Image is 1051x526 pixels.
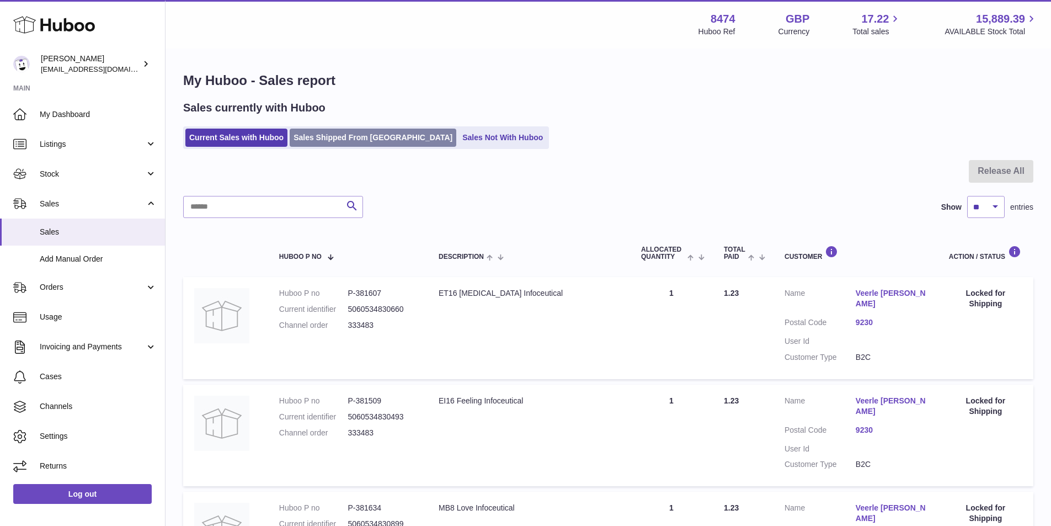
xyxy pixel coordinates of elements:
[856,503,927,524] a: Veerle [PERSON_NAME]
[945,26,1038,37] span: AVAILABLE Stock Total
[949,288,1022,309] div: Locked for Shipping
[724,246,745,261] span: Total paid
[439,396,619,406] div: EI16 Feeling Infoceutical
[785,425,856,438] dt: Postal Code
[40,461,157,471] span: Returns
[279,428,348,438] dt: Channel order
[698,26,735,37] div: Huboo Ref
[40,227,157,237] span: Sales
[856,425,927,435] a: 9230
[348,320,417,331] dd: 333483
[40,199,145,209] span: Sales
[949,246,1022,261] div: Action / Status
[949,503,1022,524] div: Locked for Shipping
[711,12,735,26] strong: 8474
[279,503,348,513] dt: Huboo P no
[861,12,889,26] span: 17.22
[194,396,249,451] img: no-photo.jpg
[40,401,157,412] span: Channels
[439,288,619,299] div: ET16 [MEDICAL_DATA] Infoceutical
[279,396,348,406] dt: Huboo P no
[856,459,927,470] dd: B2C
[856,396,927,417] a: Veerle [PERSON_NAME]
[41,54,140,75] div: [PERSON_NAME]
[786,12,809,26] strong: GBP
[13,484,152,504] a: Log out
[630,385,713,486] td: 1
[785,459,856,470] dt: Customer Type
[348,396,417,406] dd: P-381509
[279,288,348,299] dt: Huboo P no
[40,312,157,322] span: Usage
[40,109,157,120] span: My Dashboard
[785,336,856,347] dt: User Id
[856,288,927,309] a: Veerle [PERSON_NAME]
[185,129,287,147] a: Current Sales with Huboo
[949,396,1022,417] div: Locked for Shipping
[724,503,739,512] span: 1.23
[724,289,739,297] span: 1.23
[279,304,348,315] dt: Current identifier
[348,428,417,438] dd: 333483
[785,288,856,312] dt: Name
[40,169,145,179] span: Stock
[945,12,1038,37] a: 15,889.39 AVAILABLE Stock Total
[439,503,619,513] div: MB8 Love Infoceutical
[785,352,856,363] dt: Customer Type
[183,72,1033,89] h1: My Huboo - Sales report
[1010,202,1033,212] span: entries
[785,396,856,419] dt: Name
[941,202,962,212] label: Show
[279,412,348,422] dt: Current identifier
[641,246,685,261] span: ALLOCATED Quantity
[290,129,456,147] a: Sales Shipped From [GEOGRAPHIC_DATA]
[348,412,417,422] dd: 5060534830493
[856,317,927,328] a: 9230
[458,129,547,147] a: Sales Not With Huboo
[40,371,157,382] span: Cases
[41,65,162,73] span: [EMAIL_ADDRESS][DOMAIN_NAME]
[40,431,157,442] span: Settings
[183,100,326,115] h2: Sales currently with Huboo
[279,320,348,331] dt: Channel order
[40,254,157,264] span: Add Manual Order
[40,139,145,150] span: Listings
[852,26,901,37] span: Total sales
[785,246,927,261] div: Customer
[785,317,856,331] dt: Postal Code
[279,253,322,261] span: Huboo P no
[630,277,713,379] td: 1
[348,304,417,315] dd: 5060534830660
[852,12,901,37] a: 17.22 Total sales
[439,253,484,261] span: Description
[13,56,30,72] img: orders@neshealth.com
[976,12,1025,26] span: 15,889.39
[724,396,739,405] span: 1.23
[856,352,927,363] dd: B2C
[348,503,417,513] dd: P-381634
[40,342,145,352] span: Invoicing and Payments
[348,288,417,299] dd: P-381607
[785,444,856,454] dt: User Id
[40,282,145,293] span: Orders
[778,26,810,37] div: Currency
[194,288,249,343] img: no-photo.jpg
